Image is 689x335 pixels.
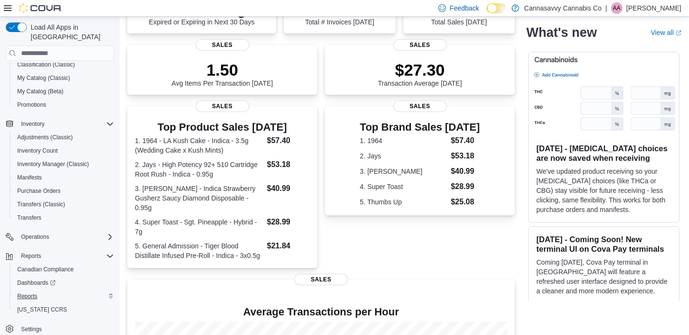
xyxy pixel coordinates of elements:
a: Dashboards [13,277,59,289]
span: Sales [294,274,348,285]
h3: Top Product Sales [DATE] [135,122,310,133]
a: View allExternal link [651,29,681,36]
dd: $21.84 [267,240,310,252]
h3: [DATE] - [MEDICAL_DATA] choices are now saved when receiving [536,144,671,163]
span: Sales [393,100,447,112]
span: Purchase Orders [13,185,114,197]
span: Settings [21,325,42,333]
a: Adjustments (Classic) [13,132,77,143]
button: Inventory Count [10,144,118,157]
dt: 2. Jays - High Potency 92+ 510 Cartridge Root Rush - Indica - 0.95g [135,160,263,179]
a: Transfers [13,212,45,223]
span: Canadian Compliance [13,264,114,275]
div: Avg Items Per Transaction [DATE] [172,60,273,87]
span: Sales [196,39,249,51]
span: My Catalog (Beta) [13,86,114,97]
button: Inventory [2,117,118,131]
button: Operations [17,231,53,243]
span: Load All Apps in [GEOGRAPHIC_DATA] [27,22,114,42]
span: My Catalog (Beta) [17,88,64,95]
span: Inventory [21,120,44,128]
span: Reports [17,292,37,300]
span: Manifests [13,172,114,183]
span: Inventory Count [13,145,114,156]
dd: $57.40 [267,135,310,146]
a: Dashboards [10,276,118,290]
button: Inventory [17,118,48,130]
dt: 4. Super Toast - Sgt. Pineapple - Hybrid - 7g [135,217,263,236]
span: Classification (Classic) [13,59,114,70]
span: Settings [17,323,114,335]
button: Operations [2,230,118,244]
span: Inventory Count [17,147,58,155]
div: Andrew Almeida [611,2,622,14]
span: Manifests [17,174,42,181]
span: Feedback [450,3,479,13]
dt: 2. Jays [360,151,447,161]
button: Reports [2,249,118,263]
span: Adjustments (Classic) [13,132,114,143]
span: Sales [196,100,249,112]
a: Reports [13,290,41,302]
p: Coming [DATE], Cova Pay terminal in [GEOGRAPHIC_DATA] will feature a refreshed user interface des... [536,257,671,296]
dd: $40.99 [267,183,310,194]
div: Transaction Average [DATE] [378,60,462,87]
p: We've updated product receiving so your [MEDICAL_DATA] choices (like THCa or CBG) stay visible fo... [536,167,671,214]
a: Classification (Classic) [13,59,79,70]
span: Inventory Manager (Classic) [13,158,114,170]
h4: Average Transactions per Hour [135,306,507,318]
button: Promotions [10,98,118,112]
span: Purchase Orders [17,187,61,195]
dd: $53.18 [451,150,480,162]
a: Settings [17,324,45,335]
dd: $57.40 [451,135,480,146]
span: Washington CCRS [13,304,114,315]
button: Adjustments (Classic) [10,131,118,144]
span: Dashboards [13,277,114,289]
button: Transfers (Classic) [10,198,118,211]
p: [PERSON_NAME] [626,2,681,14]
button: My Catalog (Classic) [10,71,118,85]
span: Transfers [13,212,114,223]
input: Dark Mode [487,3,507,13]
span: Reports [17,250,114,262]
h3: Top Brand Sales [DATE] [360,122,480,133]
button: Canadian Compliance [10,263,118,276]
span: Sales [393,39,447,51]
dt: 5. General Admission - Tiger Blood Distillate Infused Pre-Roll - Indica - 3x0.5g [135,241,263,260]
svg: External link [676,30,681,36]
span: Inventory [17,118,114,130]
span: [US_STATE] CCRS [17,306,67,313]
a: [US_STATE] CCRS [13,304,71,315]
button: [US_STATE] CCRS [10,303,118,316]
button: Purchase Orders [10,184,118,198]
a: My Catalog (Classic) [13,72,74,84]
img: Cova [19,3,62,13]
span: Operations [17,231,114,243]
button: My Catalog (Beta) [10,85,118,98]
dd: $28.99 [267,216,310,228]
button: Transfers [10,211,118,224]
a: My Catalog (Beta) [13,86,67,97]
span: Operations [21,233,49,241]
span: Promotions [17,101,46,109]
dt: 3. [PERSON_NAME] - Indica Strawberry Gusherz Saucy Diamond Disposable - 0.95g [135,184,263,212]
dd: $53.18 [267,159,310,170]
span: Reports [21,252,41,260]
span: Inventory Manager (Classic) [17,160,89,168]
span: My Catalog (Classic) [13,72,114,84]
p: Cannasavvy Cannabis Co [524,2,601,14]
p: 1.50 [172,60,273,79]
p: $27.30 [378,60,462,79]
span: My Catalog (Classic) [17,74,70,82]
dt: 1. 1964 [360,136,447,145]
dt: 1. 1964 - LA Kush Cake - Indica - 3.5g (Wedding Cake x Kush Mints) [135,136,263,155]
span: Transfers [17,214,41,222]
h3: [DATE] - Coming Soon! New terminal UI on Cova Pay terminals [536,234,671,254]
dt: 5. Thumbs Up [360,197,447,207]
a: Inventory Count [13,145,62,156]
a: Inventory Manager (Classic) [13,158,93,170]
a: Transfers (Classic) [13,199,69,210]
button: Reports [10,290,118,303]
